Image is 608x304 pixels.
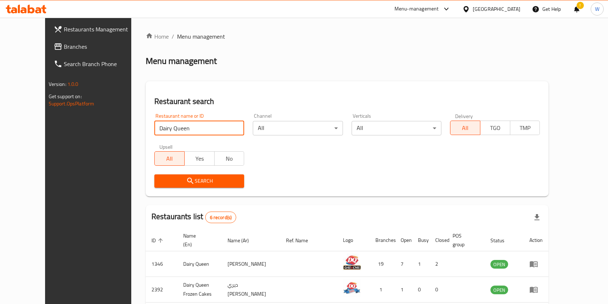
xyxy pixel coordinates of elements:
th: Branches [370,229,395,251]
div: Menu [529,260,543,268]
span: OPEN [490,286,508,294]
button: Yes [184,151,215,166]
a: Restaurants Management [48,21,147,38]
button: TMP [510,121,540,135]
th: Open [395,229,412,251]
td: 2392 [146,277,177,303]
td: 1 [370,277,395,303]
span: All [158,153,182,164]
div: [GEOGRAPHIC_DATA] [473,5,520,13]
span: Get support on: [49,92,82,101]
span: Menu management [177,32,225,41]
td: [PERSON_NAME] [222,251,281,277]
span: 6 record(s) [206,214,236,221]
td: ديري [PERSON_NAME] [222,277,281,303]
th: Busy [412,229,429,251]
td: 1346 [146,251,177,277]
td: 0 [429,277,447,303]
span: TMP [513,123,537,133]
th: Action [524,229,548,251]
nav: breadcrumb [146,32,548,41]
a: Support.OpsPlatform [49,99,94,108]
th: Logo [337,229,370,251]
button: Search [154,174,244,188]
input: Search for restaurant name or ID.. [154,121,244,135]
span: ID [151,236,165,245]
th: Closed [429,229,447,251]
li: / [172,32,174,41]
div: Menu [529,285,543,294]
span: Branches [64,42,141,51]
label: Upsell [159,144,173,149]
div: Export file [528,209,546,226]
span: Ref. Name [286,236,317,245]
td: 1 [395,277,412,303]
label: Delivery [455,113,473,118]
span: Name (En) [183,231,213,249]
h2: Menu management [146,55,217,67]
img: Dairy Queen Frozen Cakes [343,279,361,297]
h2: Restaurants list [151,211,236,223]
a: Home [146,32,169,41]
span: Search Branch Phone [64,60,141,68]
td: Dairy Queen [177,251,222,277]
span: 1.0.0 [67,79,79,89]
td: 2 [429,251,447,277]
button: All [450,121,480,135]
span: OPEN [490,260,508,269]
span: Restaurants Management [64,25,141,34]
span: Yes [188,153,212,164]
div: All [352,121,441,135]
div: Menu-management [395,5,439,13]
td: 0 [412,277,429,303]
span: Status [490,236,514,245]
span: No [217,153,242,164]
div: Total records count [205,212,237,223]
img: Dairy Queen [343,253,361,272]
span: TGO [483,123,507,133]
span: Name (Ar) [228,236,258,245]
span: Version: [49,79,66,89]
h2: Restaurant search [154,96,540,107]
span: All [453,123,477,133]
td: Dairy Queen Frozen Cakes [177,277,222,303]
button: TGO [480,121,510,135]
span: POS group [453,231,476,249]
button: All [154,151,185,166]
td: 19 [370,251,395,277]
div: All [253,121,343,135]
button: No [214,151,244,166]
span: Search [160,177,238,186]
a: Search Branch Phone [48,55,147,73]
div: OPEN [490,286,508,294]
td: 1 [412,251,429,277]
span: W [595,5,599,13]
td: 7 [395,251,412,277]
a: Branches [48,38,147,55]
